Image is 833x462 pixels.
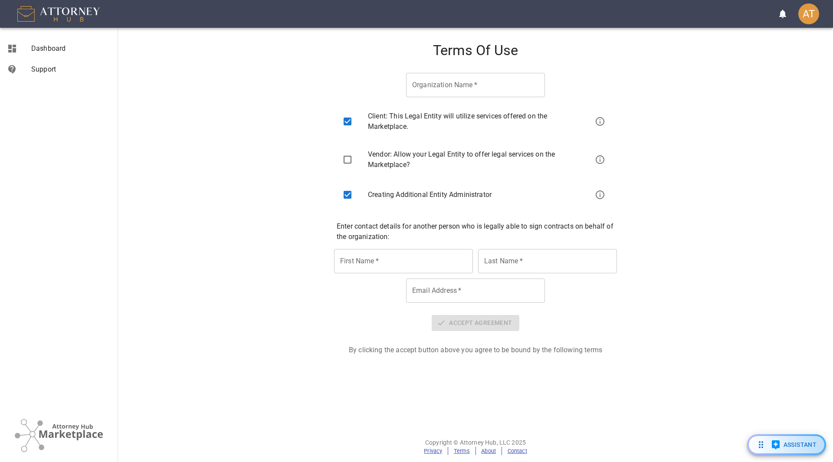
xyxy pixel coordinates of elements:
[798,3,819,24] div: AT
[226,345,725,355] p: By clicking the accept button above you agree to be bound by the following terms
[368,190,573,200] span: Creating Additional Entity Administrator
[118,438,833,447] p: Copyright © Attorney Hub, LLC 2025
[593,187,607,202] button: You can skip creating an additional Legal Entity Administrator fow now, and create one or more ad...
[454,448,470,454] a: Terms
[337,221,614,242] p: Enter contact details for another person who is legally able to sign contracts on behalf of the o...
[15,419,103,452] img: Attorney Hub Marketplace
[368,149,573,170] span: Vendor: Allow your Legal Entity to offer legal services on the Marketplace?
[772,3,793,24] button: open notifications menu
[344,182,594,207] div: Creating Additional Entity Administrator
[31,64,111,75] span: Support
[368,111,573,132] span: Client: This Legal Entity will utilize services offered on the Marketplace.
[344,144,594,175] div: Vendor: Allow your Legal Entity to offer legal services on the Marketplace?
[424,448,442,454] a: Privacy
[125,42,826,59] h4: Terms Of Use
[17,6,100,22] img: AttorneyHub Logo
[593,152,607,167] button: Setting this option will allow your Legal Entity to act as a Vendor on the Marketplace. This opti...
[344,106,594,137] div: Client: This Legal Entity will utilize services offered on the Marketplace.
[593,114,607,129] button: Setting this option will allow your Legal Entity to act as a client on the Marketplace. This opti...
[481,448,496,454] a: About
[31,43,111,54] span: Dashboard
[508,448,527,454] a: Contact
